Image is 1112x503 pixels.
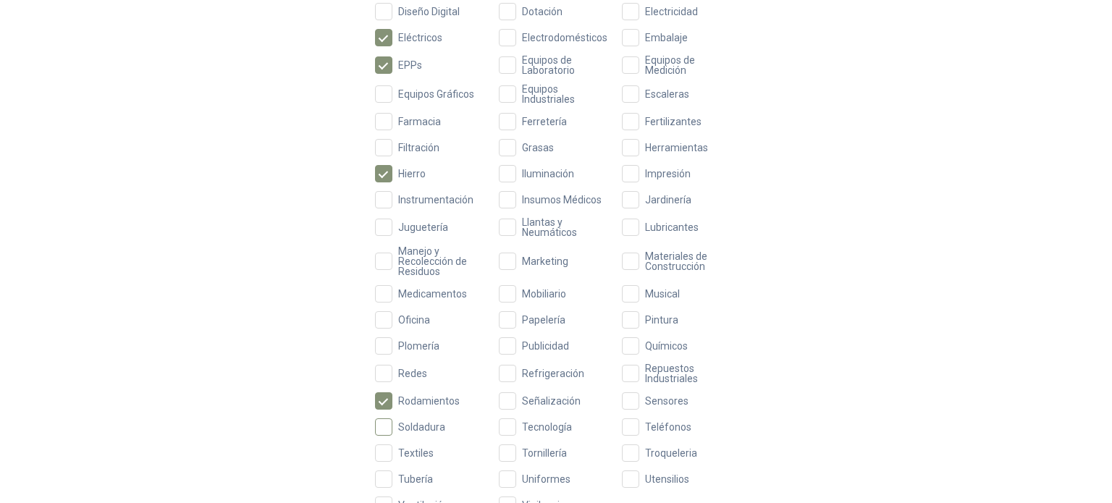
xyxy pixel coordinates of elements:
[639,289,686,299] span: Musical
[392,60,428,70] span: EPPs
[392,396,466,406] span: Rodamientos
[639,448,703,458] span: Troqueleria
[639,89,695,99] span: Escaleras
[639,169,696,179] span: Impresión
[392,341,445,351] span: Plomería
[516,33,613,43] span: Electrodomésticos
[516,341,575,351] span: Publicidad
[516,55,614,75] span: Equipos de Laboratorio
[639,195,697,205] span: Jardinería
[639,251,737,271] span: Materiales de Construcción
[639,33,694,43] span: Embalaje
[516,448,573,458] span: Tornillería
[392,89,480,99] span: Equipos Gráficos
[392,448,439,458] span: Textiles
[516,289,572,299] span: Mobiliario
[516,195,607,205] span: Insumos Médicos
[639,422,697,432] span: Teléfonos
[516,396,586,406] span: Señalización
[516,143,560,153] span: Grasas
[516,474,576,484] span: Uniformes
[639,117,707,127] span: Fertilizantes
[639,363,737,384] span: Repuestos Industriales
[392,315,436,325] span: Oficina
[392,195,479,205] span: Instrumentación
[392,117,447,127] span: Farmacia
[516,7,568,17] span: Dotación
[639,7,704,17] span: Electricidad
[392,222,454,232] span: Juguetería
[392,143,445,153] span: Filtración
[639,315,684,325] span: Pintura
[392,7,466,17] span: Diseño Digital
[516,117,573,127] span: Ferretería
[392,169,431,179] span: Hierro
[392,289,473,299] span: Medicamentos
[516,422,578,432] span: Tecnología
[516,315,571,325] span: Papelería
[639,143,714,153] span: Herramientas
[392,33,448,43] span: Eléctricos
[392,246,490,276] span: Manejo y Recolección de Residuos
[392,422,451,432] span: Soldadura
[516,169,580,179] span: Iluminación
[516,368,590,379] span: Refrigeración
[392,368,433,379] span: Redes
[639,55,737,75] span: Equipos de Medición
[639,341,694,351] span: Químicos
[516,84,614,104] span: Equipos Industriales
[639,396,694,406] span: Sensores
[392,474,439,484] span: Tubería
[639,222,704,232] span: Lubricantes
[516,217,614,237] span: Llantas y Neumáticos
[516,256,574,266] span: Marketing
[639,474,695,484] span: Utensilios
